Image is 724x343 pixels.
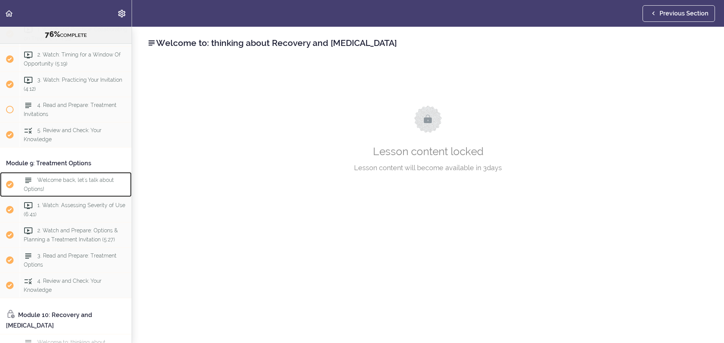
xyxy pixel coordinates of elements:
span: 3. Watch: Practicing Your Invitation (4:12) [24,77,122,92]
span: Welcome back, let's talk about Options! [24,177,114,192]
span: 4. Review and Check: Your Knowledge [24,278,101,293]
span: 76% [45,30,60,39]
span: 1. Watch: Assessing Severity of Use (6:41) [24,202,125,217]
span: 3 [483,164,487,172]
svg: Settings Menu [117,9,126,18]
span: 3. Read and Prepare: Treatment Options [24,253,117,267]
div: Lesson content will become available in [192,162,664,174]
svg: Back to course curriculum [5,9,14,18]
h2: Welcome to: thinking about Recovery and [MEDICAL_DATA] [147,37,709,49]
span: days [481,164,502,172]
span: Previous Section [660,9,709,18]
a: Previous Section [643,5,715,22]
span: 4. Read and Prepare: Treatment Invitations [24,102,117,117]
span: 2. Watch and Prepare: Options & Planning a Treatment Invitation (5:27) [24,227,118,242]
div: COMPLETE [9,30,122,40]
div: Lesson content locked [154,68,702,211]
span: 2. Watch: Timing for a Window Of Opportunity (5:19) [24,52,121,67]
span: 5. Review and Check: Your Knowledge [24,128,101,142]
